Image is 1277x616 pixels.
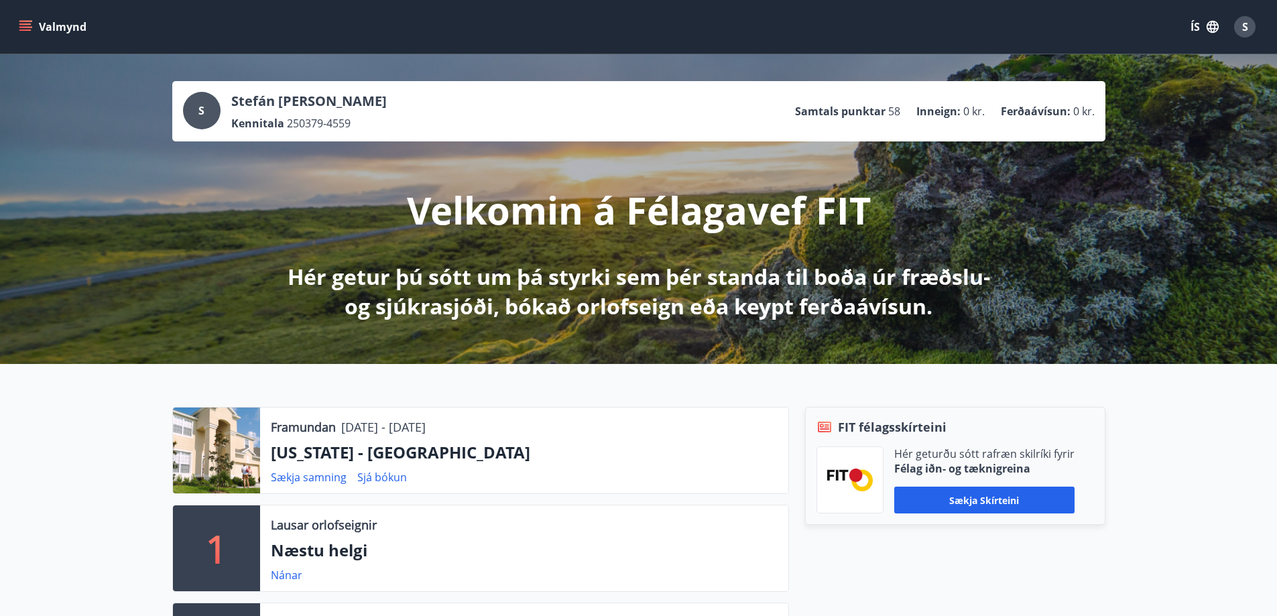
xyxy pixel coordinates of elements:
[1001,104,1071,119] p: Ferðaávísun :
[888,104,900,119] span: 58
[795,104,886,119] p: Samtals punktar
[16,15,92,39] button: menu
[271,539,778,562] p: Næstu helgi
[271,418,336,436] p: Framundan
[271,516,377,534] p: Lausar orlofseignir
[1073,104,1095,119] span: 0 kr.
[271,568,302,582] a: Nánar
[827,469,873,491] img: FPQVkF9lTnNbbaRSFyT17YYeljoOGk5m51IhT0bO.png
[916,104,961,119] p: Inneign :
[271,470,347,485] a: Sækja samning
[963,104,985,119] span: 0 kr.
[206,523,227,574] p: 1
[357,470,407,485] a: Sjá bókun
[231,92,387,111] p: Stefán [PERSON_NAME]
[287,116,351,131] span: 250379-4559
[231,116,284,131] p: Kennitala
[894,461,1075,476] p: Félag iðn- og tæknigreina
[285,262,993,321] p: Hér getur þú sótt um þá styrki sem þér standa til boða úr fræðslu- og sjúkrasjóði, bókað orlofsei...
[1242,19,1248,34] span: S
[894,487,1075,513] button: Sækja skírteini
[271,441,778,464] p: [US_STATE] - [GEOGRAPHIC_DATA]
[838,418,947,436] span: FIT félagsskírteini
[1229,11,1261,43] button: S
[341,418,426,436] p: [DATE] - [DATE]
[198,103,204,118] span: S
[407,184,871,235] p: Velkomin á Félagavef FIT
[894,446,1075,461] p: Hér geturðu sótt rafræn skilríki fyrir
[1183,15,1226,39] button: ÍS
